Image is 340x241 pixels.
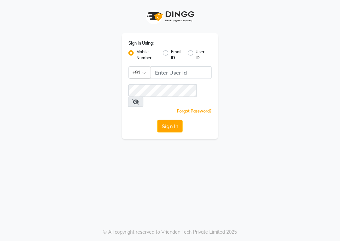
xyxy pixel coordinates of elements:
a: Forgot Password? [177,109,212,114]
input: Username [151,66,212,79]
label: Mobile Number [136,49,158,61]
label: Sign In Using: [128,40,154,46]
img: logo1.svg [143,7,197,26]
input: Username [128,84,197,97]
label: Email ID [171,49,182,61]
button: Sign In [157,120,183,132]
label: User ID [196,49,206,61]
